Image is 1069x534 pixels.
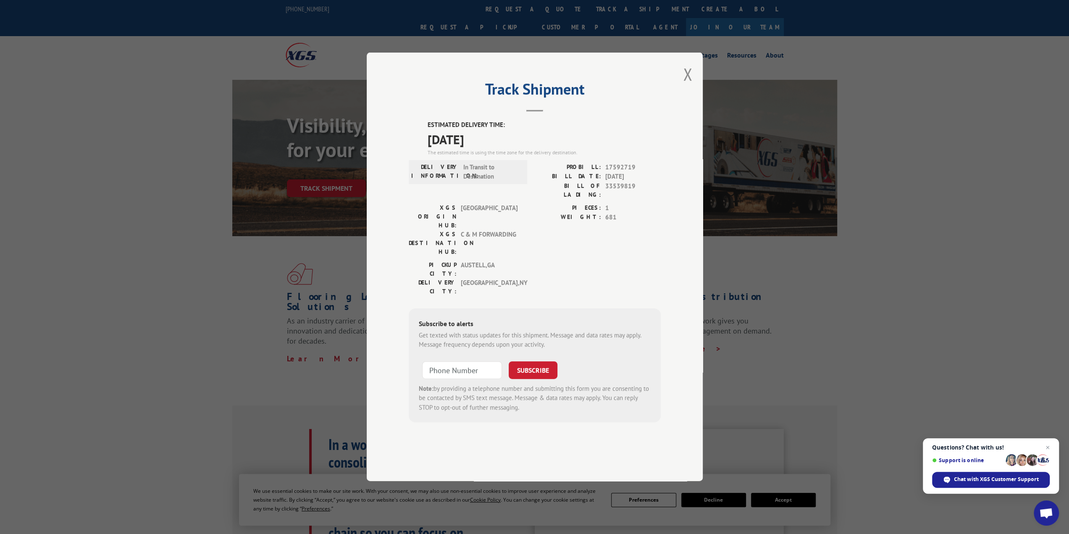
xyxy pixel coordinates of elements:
[409,230,456,256] label: XGS DESTINATION HUB:
[422,361,502,379] input: Phone Number
[419,318,651,331] div: Subscribe to alerts
[428,149,661,156] div: The estimated time is using the time zone for the delivery destination.
[409,203,456,230] label: XGS ORIGIN HUB:
[419,384,651,413] div: by providing a telephone number and submitting this form you are consenting to be contacted by SM...
[535,182,601,199] label: BILL OF LADING:
[460,203,517,230] span: [GEOGRAPHIC_DATA]
[605,163,661,172] span: 17592719
[428,121,661,130] label: ESTIMATED DELIVERY TIME:
[419,384,433,392] strong: Note:
[509,361,557,379] button: SUBSCRIBE
[409,83,661,99] h2: Track Shipment
[932,457,1003,463] span: Support is online
[409,278,456,296] label: DELIVERY CITY:
[1034,500,1059,526] a: Open chat
[535,203,601,213] label: PIECES:
[954,476,1039,483] span: Chat with XGS Customer Support
[460,260,517,278] span: AUSTELL , GA
[460,230,517,256] span: C & M FORWARDING
[605,182,661,199] span: 33539819
[932,472,1050,488] span: Chat with XGS Customer Support
[683,63,692,85] button: Close modal
[535,213,601,223] label: WEIGHT:
[419,331,651,350] div: Get texted with status updates for this shipment. Message and data rates may apply. Message frequ...
[932,444,1050,451] span: Questions? Chat with us!
[428,130,661,149] span: [DATE]
[535,163,601,172] label: PROBILL:
[605,213,661,223] span: 681
[463,163,520,182] span: In Transit to Destination
[411,163,459,182] label: DELIVERY INFORMATION:
[535,172,601,182] label: BILL DATE:
[605,203,661,213] span: 1
[409,260,456,278] label: PICKUP CITY:
[460,278,517,296] span: [GEOGRAPHIC_DATA] , NY
[605,172,661,182] span: [DATE]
